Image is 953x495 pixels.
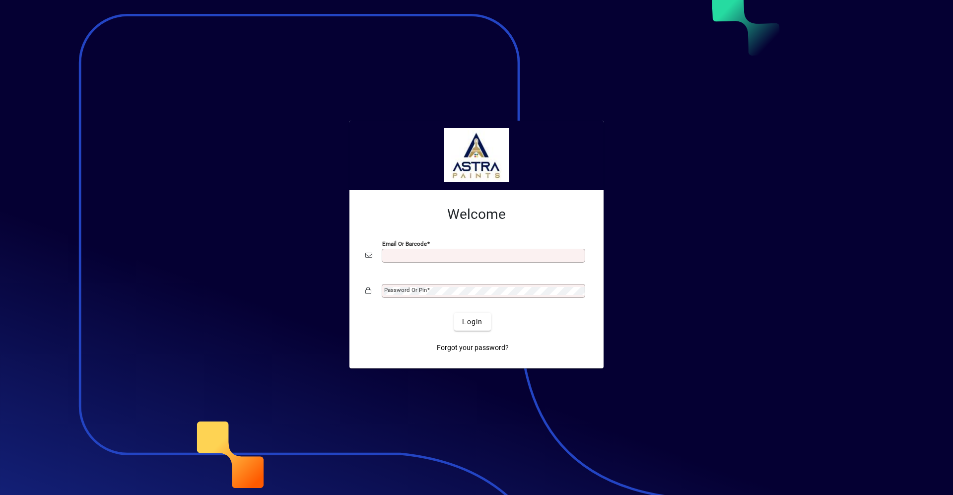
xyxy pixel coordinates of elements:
[437,343,509,353] span: Forgot your password?
[384,286,427,293] mat-label: Password or Pin
[454,313,490,331] button: Login
[365,206,588,223] h2: Welcome
[433,339,513,356] a: Forgot your password?
[382,240,427,247] mat-label: Email or Barcode
[462,317,482,327] span: Login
